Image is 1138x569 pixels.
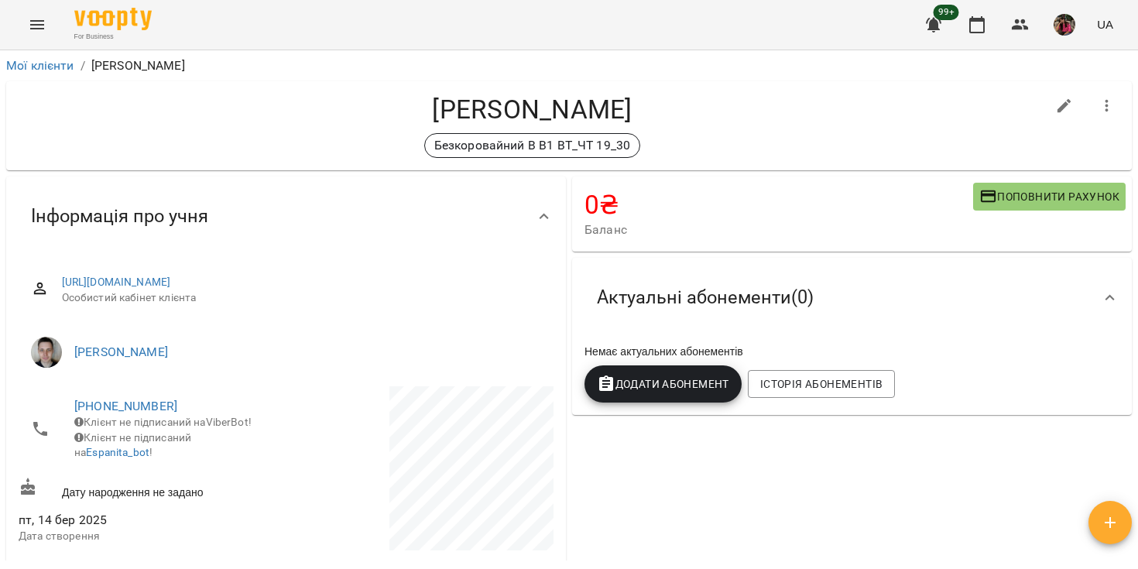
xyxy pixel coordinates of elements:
[19,6,56,43] button: Menu
[424,133,640,158] div: Безкоровайний В В1 ВТ_ЧТ 19_30
[74,344,168,359] a: [PERSON_NAME]
[74,32,152,42] span: For Business
[19,529,283,544] p: Дата створення
[6,58,74,73] a: Мої клієнти
[62,276,171,288] a: [URL][DOMAIN_NAME]
[1091,10,1119,39] button: UA
[19,511,283,530] span: пт, 14 бер 2025
[74,399,177,413] a: [PHONE_NUMBER]
[979,187,1119,206] span: Поповнити рахунок
[584,189,973,221] h4: 0 ₴
[74,416,252,428] span: Клієнт не підписаний на ViberBot!
[597,286,814,310] span: Актуальні абонементи ( 0 )
[584,221,973,239] span: Баланс
[6,57,1132,75] nav: breadcrumb
[973,183,1126,211] button: Поповнити рахунок
[934,5,959,20] span: 99+
[572,258,1132,338] div: Актуальні абонементи(0)
[597,375,729,393] span: Додати Абонемент
[760,375,883,393] span: Історія абонементів
[91,57,185,75] p: [PERSON_NAME]
[62,290,541,306] span: Особистий кабінет клієнта
[15,475,286,503] div: Дату народження не задано
[31,337,62,368] img: Безкоровайний Владислав
[81,57,85,75] li: /
[748,370,895,398] button: Історія абонементів
[1054,14,1075,36] img: 7105fa523d679504fad829f6fcf794f1.JPG
[19,94,1046,125] h4: [PERSON_NAME]
[31,204,208,228] span: Інформація про учня
[86,446,149,458] a: Espanita_bot
[581,341,1123,362] div: Немає актуальних абонементів
[1097,16,1113,33] span: UA
[74,8,152,30] img: Voopty Logo
[74,431,191,459] span: Клієнт не підписаний на !
[6,177,566,256] div: Інформація про учня
[584,365,742,403] button: Додати Абонемент
[434,136,630,155] p: Безкоровайний В В1 ВТ_ЧТ 19_30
